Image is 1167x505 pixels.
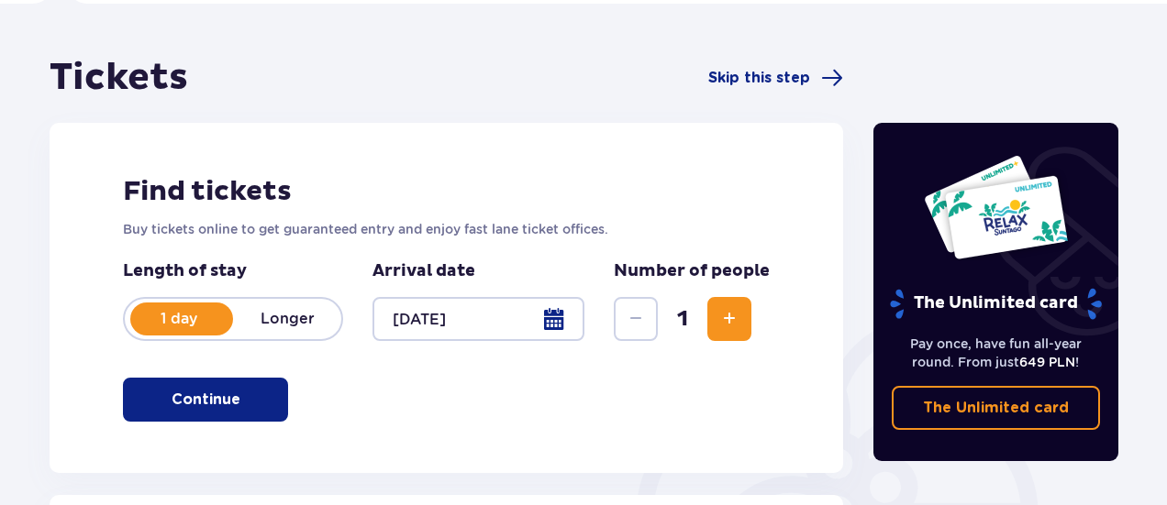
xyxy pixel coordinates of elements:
p: Number of people [614,260,770,282]
p: Length of stay [123,260,343,282]
p: Pay once, have fun all-year round. From just ! [892,335,1101,371]
span: 649 PLN [1019,355,1075,369]
span: 1 [661,305,704,333]
h2: Find tickets [123,174,770,209]
p: Longer [233,309,341,329]
a: The Unlimited card [892,386,1101,430]
a: Skip this step [708,67,843,89]
p: Buy tickets online to get guaranteed entry and enjoy fast lane ticket offices. [123,220,770,238]
button: Decrease [614,297,658,341]
p: Continue [172,390,240,410]
p: The Unlimited card [923,398,1069,418]
h1: Tickets [50,55,188,101]
button: Continue [123,378,288,422]
p: Arrival date [372,260,475,282]
span: Skip this step [708,68,810,88]
img: Two entry cards to Suntago with the word 'UNLIMITED RELAX', featuring a white background with tro... [923,154,1069,260]
button: Increase [707,297,751,341]
p: The Unlimited card [888,288,1104,320]
p: 1 day [125,309,233,329]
